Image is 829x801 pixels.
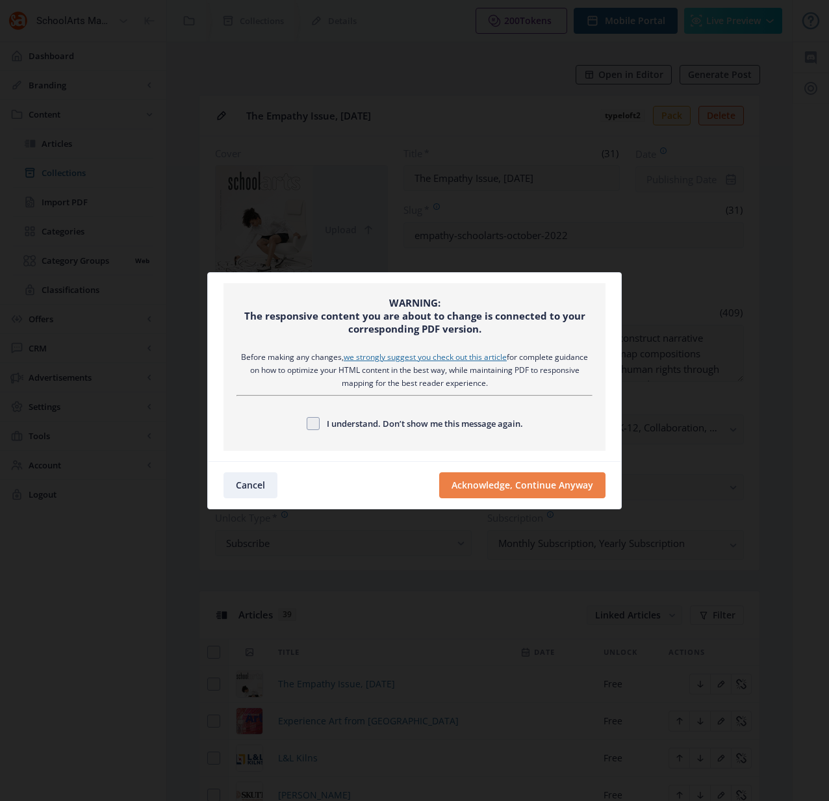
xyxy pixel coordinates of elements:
a: we strongly suggest you check out this article [344,351,507,362]
span: I understand. Don’t show me this message again. [320,416,523,431]
div: WARNING: The responsive content you are about to change is connected to your corresponding PDF ve... [236,296,593,335]
button: Cancel [223,472,277,498]
div: Before making any changes, for complete guidance on how to optimize your HTML content in the best... [236,351,593,390]
button: Acknowledge, Continue Anyway [439,472,606,498]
